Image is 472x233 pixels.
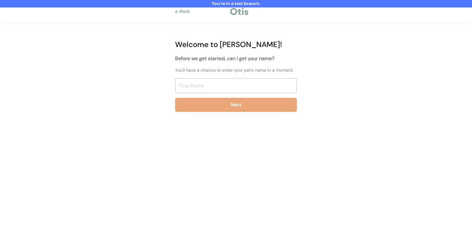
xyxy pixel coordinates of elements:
[180,8,194,15] div: Back
[175,39,297,50] div: Welcome to [PERSON_NAME]!
[175,98,297,112] button: Next
[175,67,297,74] div: You'll have a chance to enter your pet's name in a moment.
[175,78,297,93] input: First Name
[175,55,297,62] div: Before we get started, can I get your name?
